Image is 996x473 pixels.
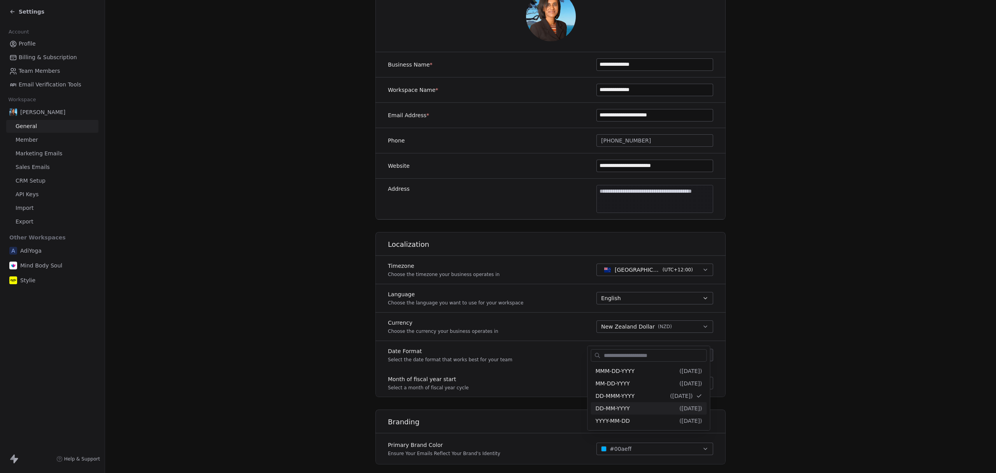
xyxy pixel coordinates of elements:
[596,393,635,399] span: DD-MMM-YYYY
[596,405,630,411] span: DD-MM-YYYY
[670,393,693,399] span: ( [DATE] )
[679,418,702,424] span: ( [DATE] )
[596,380,630,387] span: MM-DD-YYYY
[679,380,702,387] span: ( [DATE] )
[679,405,702,411] span: ( [DATE] )
[596,418,630,424] span: YYYY-MM-DD
[679,368,702,374] span: ( [DATE] )
[596,368,635,374] span: MMM-DD-YYYY
[591,365,707,427] div: Suggestions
